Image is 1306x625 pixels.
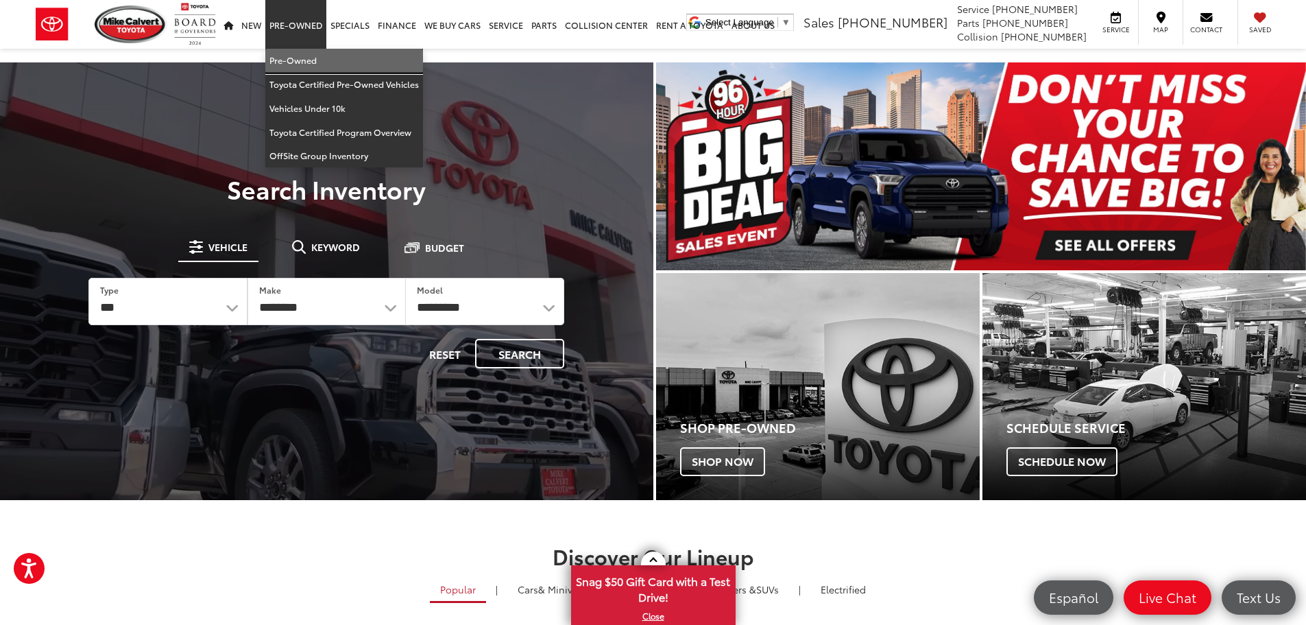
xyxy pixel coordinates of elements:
a: Popular [430,578,486,603]
span: [PHONE_NUMBER] [838,13,947,31]
h4: Shop Pre-Owned [680,421,980,435]
div: Toyota [982,273,1306,500]
span: Schedule Now [1006,447,1117,476]
span: Sales [803,13,834,31]
span: Español [1042,589,1105,606]
span: Service [1100,25,1131,34]
span: Snag $50 Gift Card with a Test Drive! [572,567,734,609]
li: | [795,582,804,596]
span: Parts [957,16,980,30]
span: Contact [1190,25,1222,34]
span: Keyword [311,242,360,252]
a: Toyota Certified Program Overview [265,121,423,145]
span: ▼ [782,17,790,27]
a: Text Us [1222,580,1296,615]
label: Model [417,284,443,296]
span: Shop Now [680,447,765,476]
span: [PHONE_NUMBER] [992,2,1078,16]
a: Electrified [810,578,876,601]
button: Reset [418,339,472,368]
span: [PHONE_NUMBER] [1001,30,1087,43]
span: Saved [1245,25,1275,34]
li: | [492,582,501,596]
img: Mike Calvert Toyota [95,5,167,43]
span: [PHONE_NUMBER] [982,16,1068,30]
a: Pre-Owned [265,49,423,73]
a: Shop Pre-Owned Shop Now [656,273,980,500]
a: Cars [507,578,594,601]
h3: Search Inventory [58,175,596,202]
span: Collision [957,30,998,43]
h4: Schedule Service [1006,421,1306,435]
span: Live Chat [1132,589,1203,606]
a: Español [1034,580,1113,615]
span: Text Us [1230,589,1287,606]
a: Toyota Certified Pre-Owned Vehicles [265,73,423,97]
div: Toyota [656,273,980,500]
span: Budget [425,243,464,252]
a: Vehicles Under 10k [265,97,423,121]
a: Live Chat [1124,580,1211,615]
button: Search [475,339,564,368]
a: Schedule Service Schedule Now [982,273,1306,500]
span: Map [1146,25,1176,34]
a: OffSite Group Inventory [265,144,423,167]
h2: Discover Our Lineup [170,545,1137,567]
span: Service [957,2,989,16]
span: & Minivan [538,582,584,596]
a: SUVs [686,578,789,601]
label: Make [259,284,281,296]
label: Type [100,284,119,296]
span: Vehicle [208,242,247,252]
